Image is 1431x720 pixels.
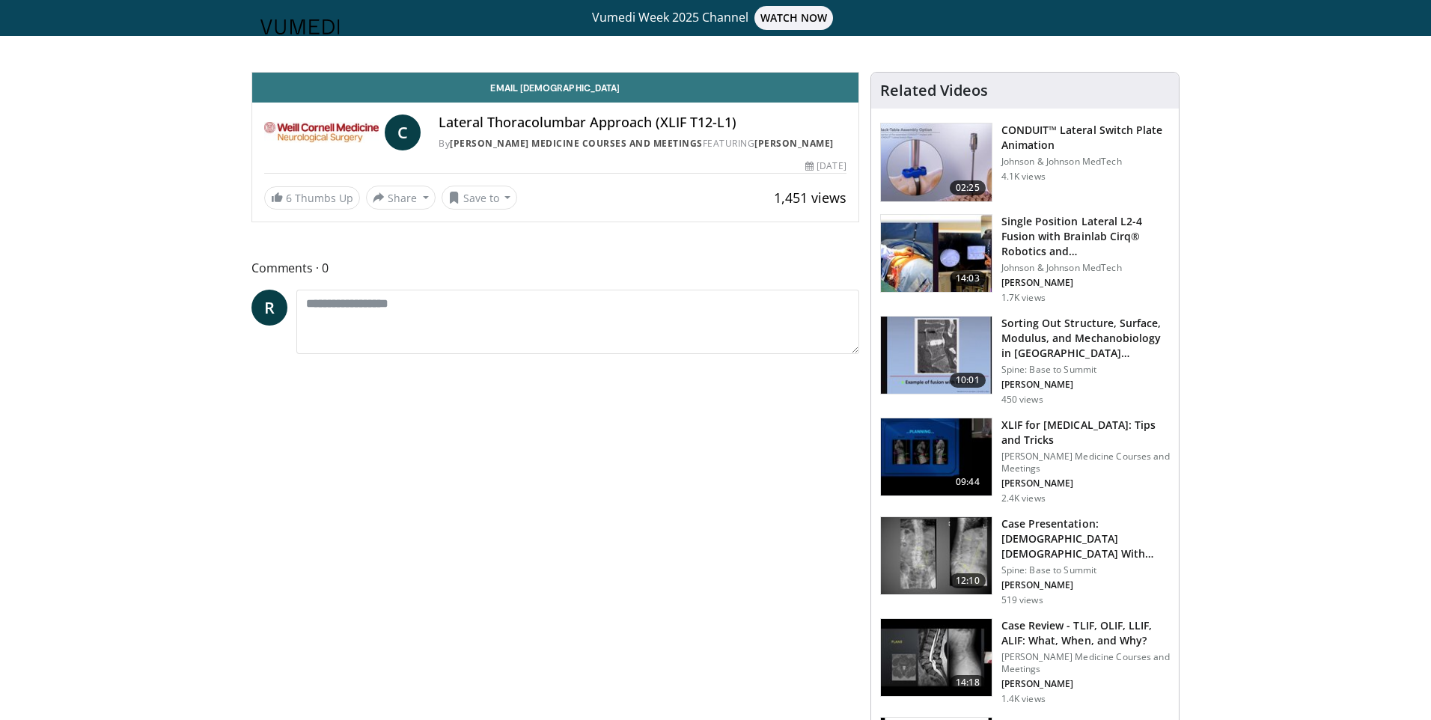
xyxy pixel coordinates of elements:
img: 5065c2a4-16f0-43fb-9081-cd5c5a1210e1.150x105_q85_crop-smart_upscale.jpg [881,517,992,595]
p: Spine: Base to Summit [1001,364,1170,376]
h4: Lateral Thoracolumbar Approach (XLIF T12-L1) [439,115,846,131]
a: [PERSON_NAME] [754,137,834,150]
div: By FEATURING [439,137,846,150]
img: 0ee6e9ce-a43b-4dc4-b8e2-b13ff9351003.150x105_q85_crop-smart_upscale.jpg [881,215,992,293]
a: [PERSON_NAME] Medicine Courses and Meetings [450,137,703,150]
span: Comments 0 [251,258,859,278]
span: 09:44 [950,475,986,489]
img: 8b6a7059-9f28-4c82-95c9-407eedbd564a.150x105_q85_crop-smart_upscale.jpg [881,619,992,697]
a: R [251,290,287,326]
a: 6 Thumbs Up [264,186,360,210]
h3: Case Review - TLIF, OLIF, LLIF, ALIF: What, When, and Why? [1001,618,1170,648]
a: 12:10 Case Presentation: [DEMOGRAPHIC_DATA] [DEMOGRAPHIC_DATA] With Forward Leaning Posture, Bila... [880,516,1170,606]
p: [PERSON_NAME] Medicine Courses and Meetings [1001,451,1170,475]
img: be0364fb-cc5b-4008-91fb-c14b3f13b286.150x105_q85_crop-smart_upscale.jpg [881,123,992,201]
span: 12:10 [950,573,986,588]
h3: CONDUIT™ Lateral Switch Plate Animation [1001,123,1170,153]
a: 10:01 Sorting Out Structure, Surface, Modulus, and Mechanobiology in [GEOGRAPHIC_DATA]… Spine: Ba... [880,316,1170,406]
h3: Sorting Out Structure, Surface, Modulus, and Mechanobiology in Lumbar Interbody Devices [1001,316,1170,361]
span: 14:03 [950,271,986,286]
p: Johnson & Johnson MedTech [1001,262,1170,274]
p: Jang Yoon [1001,277,1170,289]
span: 1,451 views [774,189,846,207]
img: b89df99b-e124-4424-b5b9-c1d4bf63bf81.150x105_q85_crop-smart_upscale.jpg [881,317,992,394]
p: Justin Smith [1001,379,1170,391]
a: 14:03 Single Position Lateral L2-4 Fusion with Brainlab Cirq® Robotics and… Johnson & Johnson Med... [880,214,1170,304]
p: Frank Phillips [1001,579,1170,591]
span: 14:18 [950,675,986,690]
p: Johnson & Johnson MedTech [1001,156,1170,168]
p: 4.1K views [1001,171,1046,183]
span: 6 [286,191,292,205]
a: Email [DEMOGRAPHIC_DATA] [252,73,858,103]
p: 519 views [1001,594,1043,606]
p: Michael Virk [1001,678,1170,690]
p: Spine: Base to Summit [1001,564,1170,576]
h4: Related Videos [880,82,988,100]
span: 02:25 [950,180,986,195]
p: [PERSON_NAME] Medicine Courses and Meetings [1001,651,1170,675]
button: Save to [442,186,518,210]
p: 450 views [1001,394,1043,406]
a: 09:44 XLIF for [MEDICAL_DATA]: Tips and Tricks [PERSON_NAME] Medicine Courses and Meetings [PERSO... [880,418,1170,504]
a: 14:18 Case Review - TLIF, OLIF, LLIF, ALIF: What, When, and Why? [PERSON_NAME] Medicine Courses a... [880,618,1170,705]
div: [DATE] [805,159,846,173]
h3: Single Position Lateral L2-4 Fusion with Brainlab Cirq® Robotics and Curve® Image Guide Surgery [1001,214,1170,259]
h3: XLIF for [MEDICAL_DATA]: Tips and Tricks [1001,418,1170,448]
a: 02:25 CONDUIT™ Lateral Switch Plate Animation Johnson & Johnson MedTech 4.1K views [880,123,1170,202]
p: 1.4K views [1001,693,1046,705]
img: VuMedi Logo [260,19,340,34]
img: Weill Cornell Medicine Courses and Meetings [264,115,379,150]
button: Share [366,186,436,210]
a: C [385,115,421,150]
img: 82559bfb-b9b0-4f70-a708-9fb7a2ca119b.150x105_q85_crop-smart_upscale.jpg [881,418,992,496]
p: 1.7K views [1001,292,1046,304]
h3: Case Presentation: 67yo Male With Forward Leaning Posture, Bilateral Leg Pain With Neurogenic Cla... [1001,516,1170,561]
p: 2.4K views [1001,492,1046,504]
span: 10:01 [950,373,986,388]
p: Luiz Pimenta [1001,478,1170,489]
